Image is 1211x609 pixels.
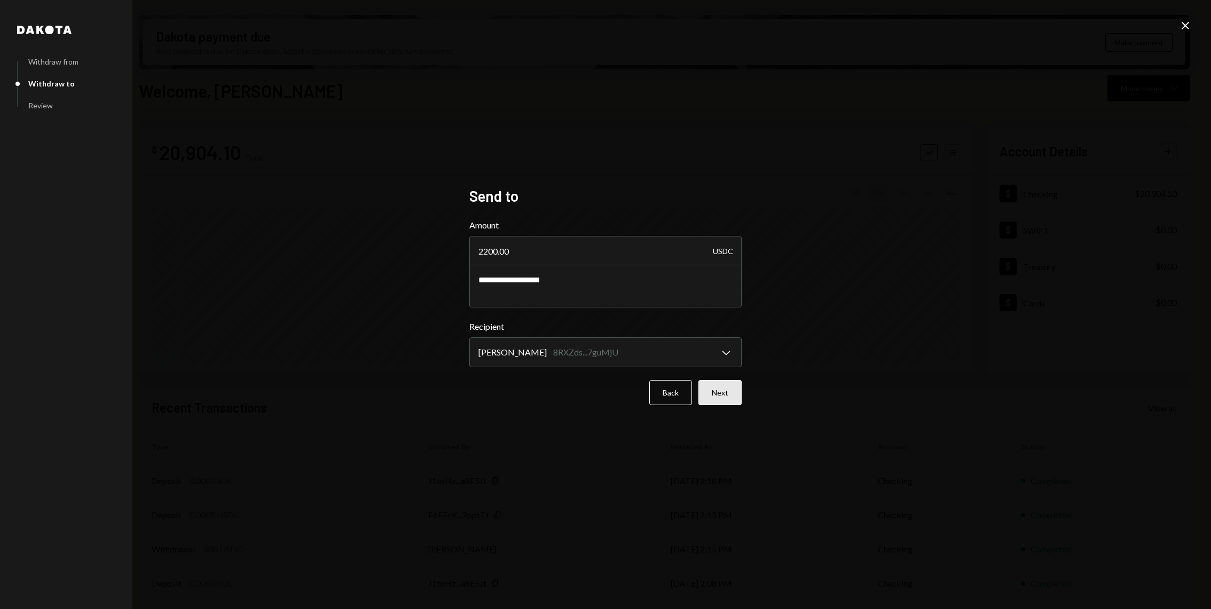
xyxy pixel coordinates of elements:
[469,320,742,333] label: Recipient
[469,186,742,207] h2: Send to
[469,337,742,367] button: Recipient
[649,380,692,405] button: Back
[469,219,742,232] label: Amount
[28,57,78,66] div: Withdraw from
[553,346,618,359] div: 8RXZds...7guMjU
[28,79,75,88] div: Withdraw to
[28,101,53,110] div: Review
[713,236,733,266] div: USDC
[469,236,742,266] input: Enter amount
[698,380,742,405] button: Next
